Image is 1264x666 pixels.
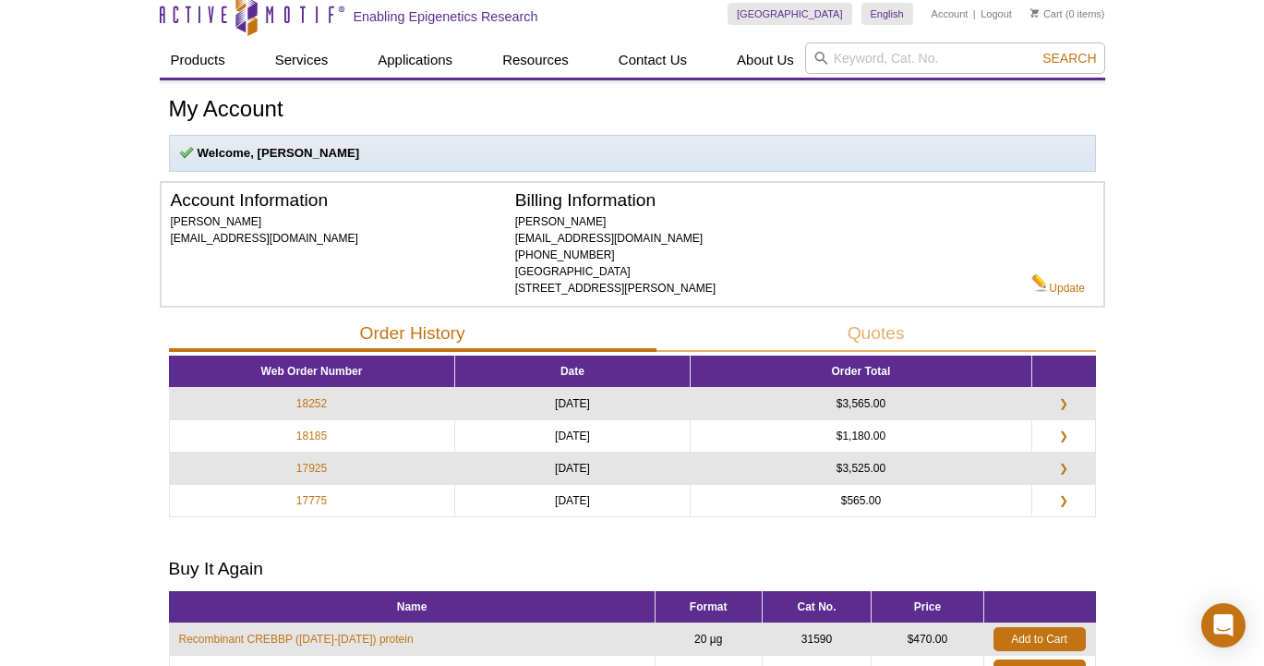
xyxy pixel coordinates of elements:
th: Order Total [691,356,1031,388]
td: [DATE] [454,420,691,453]
span: Search [1042,51,1096,66]
a: Products [160,42,236,78]
td: $565.00 [691,485,1031,517]
p: Welcome, [PERSON_NAME] [179,145,1086,162]
h2: Account Information [171,192,515,209]
a: 18185 [296,428,327,444]
th: Price [872,591,983,624]
td: 20 µg [655,623,762,655]
li: (0 items) [1030,3,1105,25]
td: $1,180.00 [691,420,1031,453]
h1: My Account [169,97,1096,124]
a: Recombinant CREBBP ([DATE]-[DATE]) protein [179,631,414,648]
a: About Us [726,42,805,78]
th: Name [169,591,655,624]
h2: Buy It Again [169,561,1096,577]
a: Resources [491,42,580,78]
a: 18252 [296,395,327,412]
td: $470.00 [872,623,983,655]
th: Cat No. [762,591,872,624]
td: 31590 [762,623,872,655]
img: Edit [1031,273,1049,292]
a: Update [1031,273,1085,297]
a: Account [932,7,969,20]
a: Contact Us [608,42,698,78]
button: Quotes [656,317,1096,352]
td: $3,525.00 [691,453,1031,485]
div: Open Intercom Messenger [1201,603,1246,648]
a: Logout [981,7,1012,20]
a: ❯ [1048,460,1079,477]
button: Order History [169,317,656,352]
a: [GEOGRAPHIC_DATA] [728,3,852,25]
h2: Enabling Epigenetics Research [354,8,538,25]
td: $3,565.00 [691,388,1031,420]
a: ❯ [1048,492,1079,509]
img: Your Cart [1030,8,1039,18]
a: 17925 [296,460,327,477]
a: ❯ [1048,395,1079,412]
h2: Billing Information [515,192,1032,209]
input: Keyword, Cat. No. [805,42,1105,74]
td: [DATE] [454,485,691,517]
a: Applications [367,42,463,78]
td: [DATE] [454,388,691,420]
td: [DATE] [454,453,691,485]
a: ❯ [1048,428,1079,444]
a: English [861,3,913,25]
a: 17775 [296,492,327,509]
th: Format [655,591,762,624]
a: Services [264,42,340,78]
span: [PERSON_NAME] [EMAIL_ADDRESS][DOMAIN_NAME] [171,215,358,245]
li: | [973,3,976,25]
a: Cart [1030,7,1063,20]
button: Search [1037,50,1101,67]
th: Date [454,356,691,388]
span: [PERSON_NAME] [EMAIL_ADDRESS][DOMAIN_NAME] [PHONE_NUMBER] [GEOGRAPHIC_DATA] [STREET_ADDRESS][PERS... [515,215,716,295]
a: Add to Cart [993,627,1086,651]
th: Web Order Number [169,356,454,388]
